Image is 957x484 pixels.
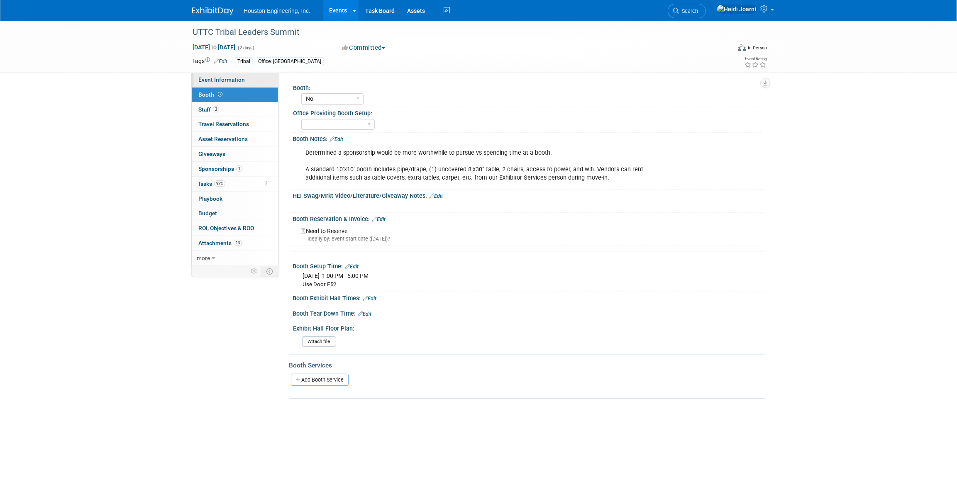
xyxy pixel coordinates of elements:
div: Use Door E52 [303,281,759,289]
img: Format-Inperson.png [738,44,746,51]
a: Giveaways [192,147,278,161]
span: Event Information [198,76,245,83]
span: [DATE] 1:00 PM - 5:00 PM [303,272,369,279]
a: Edit [363,296,376,302]
a: Edit [345,264,359,270]
span: Booth not reserved yet [216,91,224,97]
button: Committed [339,44,388,52]
div: Need to Reserve [299,225,759,243]
span: Asset Reservations [198,136,248,142]
a: Edit [429,193,443,199]
a: Booth [192,88,278,102]
div: Determined a sponsorship would be more worthwhile to pursue vs spending time at a booth. A standa... [300,145,674,186]
span: Budget [198,210,217,216]
div: Booth Notes: [293,133,765,143]
span: Search [679,8,698,14]
a: Budget [192,206,278,221]
a: Edit [372,216,386,222]
div: Event Format [681,43,767,56]
div: Event Rating [744,57,767,61]
span: 1 [236,165,242,172]
span: Travel Reservations [198,121,249,127]
a: Sponsorships1 [192,162,278,176]
span: Attachments [198,240,242,246]
a: Edit [214,58,227,64]
a: Edit [330,136,343,142]
div: In-Person [747,45,767,51]
div: Booth: [293,82,761,92]
span: Playbook [198,195,222,202]
td: Toggle Event Tabs [261,266,278,277]
span: ROI, Objectives & ROO [198,225,254,231]
div: HEI Swag/Mrkt Video/Literature/Giveaway Notes: [293,190,765,200]
a: Add Booth Service [291,374,349,386]
a: Search [668,4,706,18]
td: Personalize Event Tab Strip [247,266,261,277]
div: Exhibit Hall Floor Plan: [293,322,761,333]
div: Booth Reservation & Invoice: [293,213,765,224]
a: Attachments13 [192,236,278,251]
span: Sponsorships [198,165,242,172]
span: Houston Engineering, Inc. [244,7,310,14]
a: Travel Reservations [192,117,278,131]
span: 3 [213,106,219,112]
div: UTTC Tribal Leaders Summit [190,25,718,40]
img: Heidi Joarnt [717,5,757,14]
span: to [210,44,218,51]
div: Booth Tear Down Time: [293,307,765,318]
div: Booth Exhibit Hall Times: [293,292,765,303]
div: Booth Services [289,361,765,370]
div: Office: [GEOGRAPHIC_DATA] [256,57,324,66]
span: 13 [234,240,242,246]
div: Tribal [235,57,253,66]
span: Tasks [198,180,225,187]
span: Staff [198,106,219,113]
a: Playbook [192,192,278,206]
a: ROI, Objectives & ROO [192,221,278,236]
span: [DATE] [DATE] [192,44,236,51]
span: 92% [214,180,225,187]
span: Booth [198,91,224,98]
img: ExhibitDay [192,7,234,15]
a: more [192,251,278,265]
td: Tags [192,57,227,66]
a: Asset Reservations [192,132,278,146]
div: Ideally by: event start date ([DATE])? [301,235,759,243]
div: Booth Setup Time: [293,260,765,271]
a: Tasks92% [192,177,278,191]
div: Office Providing Booth Setup: [293,107,761,117]
span: Giveaways [198,151,225,157]
a: Event Information [192,73,278,87]
a: Edit [358,311,371,317]
span: (2 days) [237,45,254,51]
a: Staff3 [192,102,278,117]
span: more [197,255,210,261]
